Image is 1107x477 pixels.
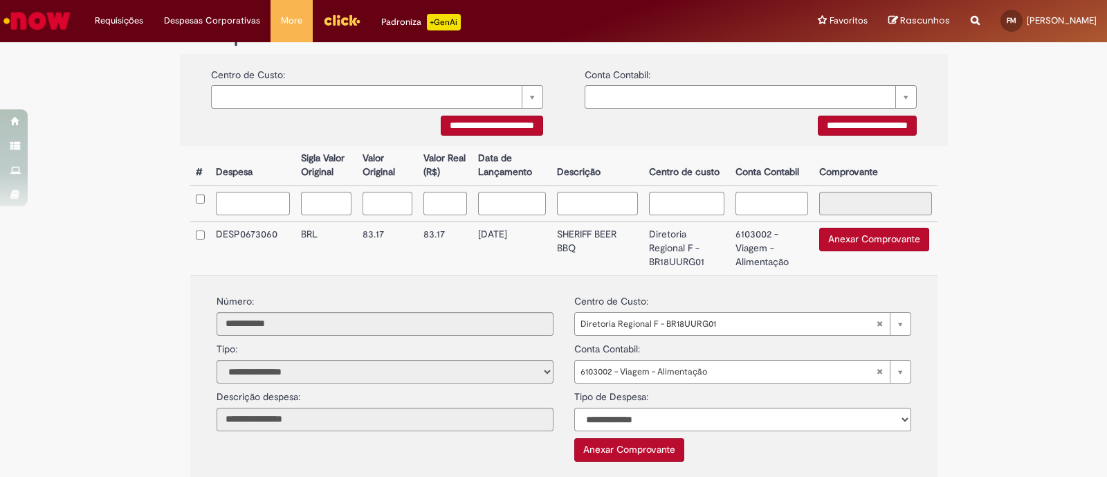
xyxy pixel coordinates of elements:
span: [PERSON_NAME] [1027,15,1097,26]
td: DESP0673060 [210,222,295,275]
th: Comprovante [814,146,937,186]
td: 83.17 [418,222,473,275]
h1: Despesas [190,19,937,47]
label: Descrição despesa: [217,390,300,404]
a: Rascunhos [888,15,950,28]
a: Diretoria Regional F - BR18UURG01Limpar campo centro_de_custo [574,312,911,336]
span: Favoritos [830,14,868,28]
span: 6103002 - Viagem - Alimentação [580,361,876,383]
th: Centro de custo [643,146,731,186]
label: Número: [217,295,254,309]
label: Centro de Custo: [574,288,648,309]
span: Rascunhos [900,14,950,27]
span: Despesas Corporativas [164,14,260,28]
th: Descrição [551,146,643,186]
label: Centro de Custo: [211,61,285,82]
td: Diretoria Regional F - BR18UURG01 [643,222,731,275]
span: FM [1007,16,1016,25]
img: ServiceNow [1,7,73,35]
button: Anexar Comprovante [819,228,929,251]
a: 6103002 - Viagem - AlimentaçãoLimpar campo conta_contabil [574,360,911,384]
th: Conta Contabil [730,146,814,186]
label: Tipo de Despesa: [574,384,648,404]
td: 6103002 - Viagem - Alimentação [730,222,814,275]
th: Data de Lançamento [473,146,551,186]
td: [DATE] [473,222,551,275]
abbr: Limpar campo centro_de_custo [869,313,890,335]
th: Valor Real (R$) [418,146,473,186]
td: SHERIFF BEER BBQ [551,222,643,275]
label: Conta Contabil: [585,61,650,82]
label: Conta Contabil: [574,336,640,357]
abbr: Limpar campo conta_contabil [869,361,890,383]
td: Anexar Comprovante [814,222,937,275]
span: Diretoria Regional F - BR18UURG01 [580,313,876,335]
p: +GenAi [427,14,461,30]
td: BRL [295,222,357,275]
span: More [281,14,302,28]
div: Padroniza [381,14,461,30]
th: Despesa [210,146,295,186]
th: Valor Original [357,146,419,186]
button: Anexar Comprovante [574,438,684,462]
img: click_logo_yellow_360x200.png [323,10,360,30]
th: Sigla Valor Original [295,146,357,186]
label: Tipo: [217,336,237,357]
a: Limpar campo {0} [211,85,543,109]
a: Limpar campo {0} [585,85,917,109]
th: # [190,146,210,186]
span: Requisições [95,14,143,28]
td: 83.17 [357,222,419,275]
